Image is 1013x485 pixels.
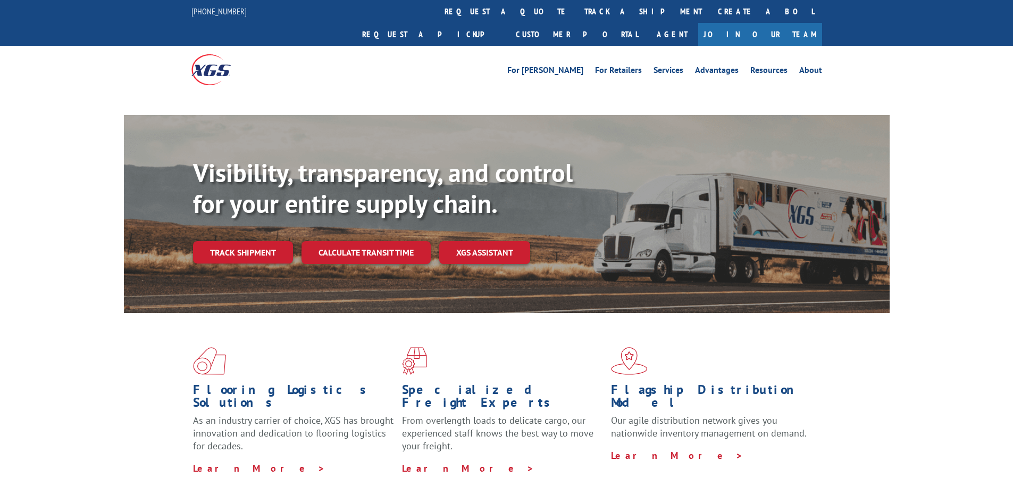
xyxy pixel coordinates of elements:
[302,241,431,264] a: Calculate transit time
[402,347,427,375] img: xgs-icon-focused-on-flooring-red
[750,66,788,78] a: Resources
[646,23,698,46] a: Agent
[654,66,683,78] a: Services
[695,66,739,78] a: Advantages
[611,383,812,414] h1: Flagship Distribution Model
[402,383,603,414] h1: Specialized Freight Experts
[193,462,325,474] a: Learn More >
[507,66,583,78] a: For [PERSON_NAME]
[193,347,226,375] img: xgs-icon-total-supply-chain-intelligence-red
[799,66,822,78] a: About
[193,383,394,414] h1: Flooring Logistics Solutions
[402,414,603,462] p: From overlength loads to delicate cargo, our experienced staff knows the best way to move your fr...
[508,23,646,46] a: Customer Portal
[193,241,293,264] a: Track shipment
[354,23,508,46] a: Request a pickup
[191,6,247,17] a: [PHONE_NUMBER]
[611,347,648,375] img: xgs-icon-flagship-distribution-model-red
[595,66,642,78] a: For Retailers
[611,414,807,439] span: Our agile distribution network gives you nationwide inventory management on demand.
[193,414,394,452] span: As an industry carrier of choice, XGS has brought innovation and dedication to flooring logistics...
[611,449,743,462] a: Learn More >
[439,241,530,264] a: XGS ASSISTANT
[402,462,534,474] a: Learn More >
[698,23,822,46] a: Join Our Team
[193,156,573,220] b: Visibility, transparency, and control for your entire supply chain.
